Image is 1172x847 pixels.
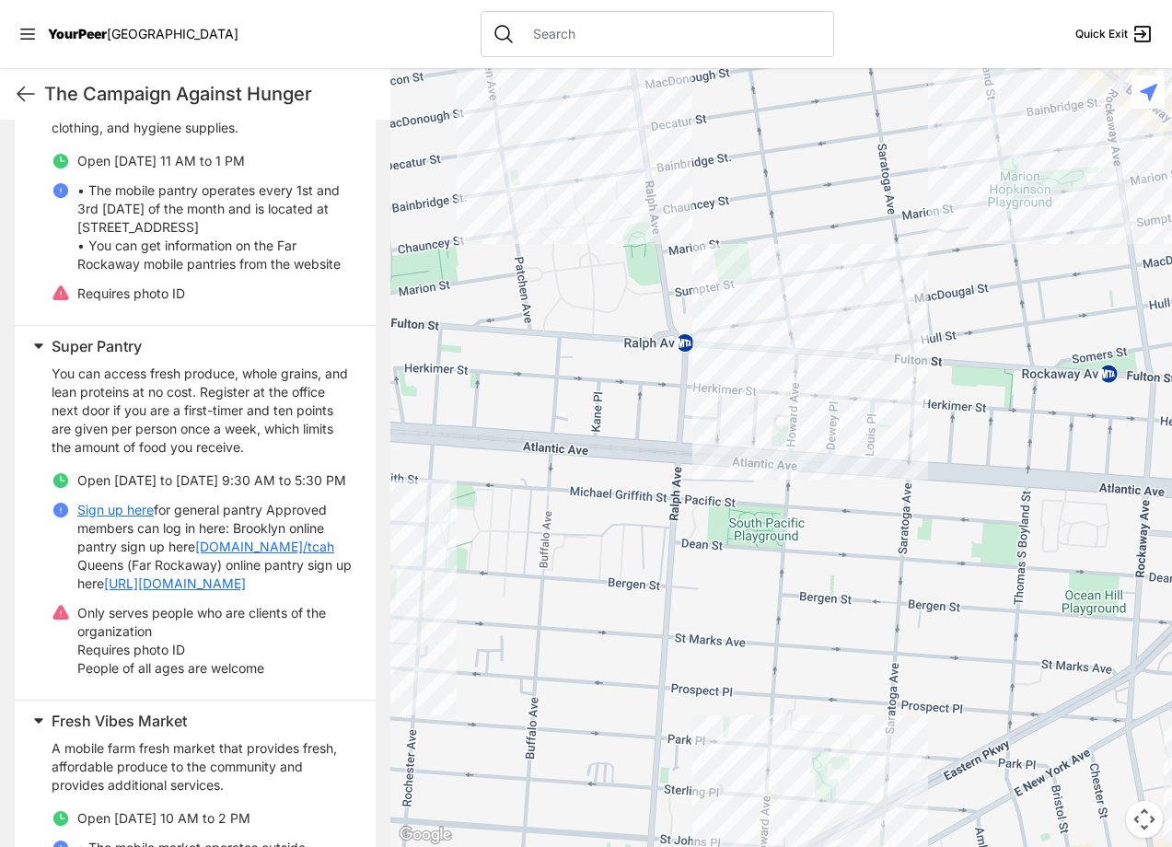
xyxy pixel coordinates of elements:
a: Open this area in Google Maps (opens a new window) [395,823,456,847]
a: [DOMAIN_NAME]/tcah [195,538,334,556]
input: Search [522,25,822,43]
p: You can access fresh produce, whole grains, and lean proteins at no cost. Register at the office ... [52,365,354,457]
p: Requires photo ID [77,641,354,659]
p: A mobile farm fresh market that provides fresh, affordable produce to the community and provides ... [52,739,354,795]
span: YourPeer [48,26,107,41]
p: Requires photo ID [77,284,185,303]
span: Open [DATE] 10 AM to 2 PM [77,810,250,826]
h1: The Campaign Against Hunger [44,81,376,107]
span: [GEOGRAPHIC_DATA] [107,26,238,41]
a: YourPeer[GEOGRAPHIC_DATA] [48,29,238,40]
a: Sign up here [77,501,154,519]
span: People of all ages are welcome [77,660,264,676]
a: [URL][DOMAIN_NAME] [104,574,246,593]
span: Quick Exit [1075,27,1128,41]
button: Map camera controls [1126,801,1163,838]
img: Google [395,823,456,847]
p: for general pantry Approved members can log in here: Brooklyn online pantry sign up here Queens (... [77,501,354,593]
span: Fresh Vibes Market [52,712,187,730]
span: Open [DATE] 11 AM to 1 PM [77,153,245,168]
a: Quick Exit [1075,23,1154,45]
span: Open [DATE] to [DATE] 9:30 AM to 5:30 PM [77,472,346,488]
p: • The mobile pantry operates every 1st and 3rd [DATE] of the month and is located at [STREET_ADDR... [77,181,354,273]
span: Only serves people who are clients of the organization [77,605,326,639]
span: Super Pantry [52,337,142,355]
